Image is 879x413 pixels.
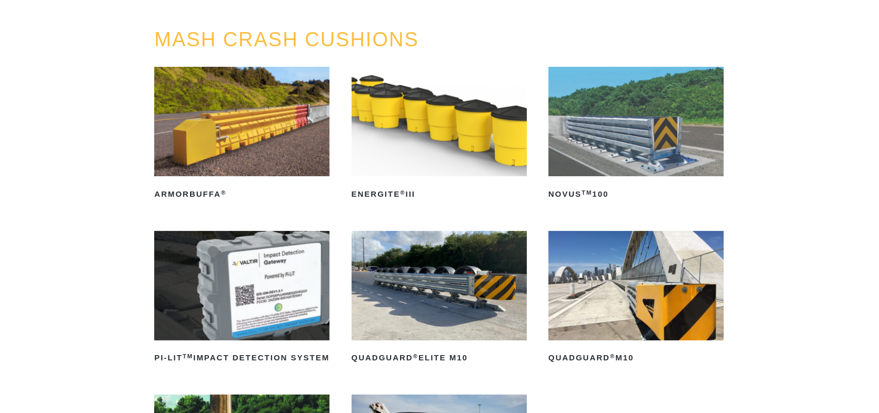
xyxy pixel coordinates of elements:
a: QuadGuard®Elite M10 [352,231,527,367]
sup: TM [183,353,193,359]
h2: QuadGuard Elite M10 [352,350,527,367]
a: ArmorBuffa® [154,67,329,203]
a: QuadGuard®M10 [548,231,724,367]
h2: ArmorBuffa [154,186,329,203]
sup: ® [413,353,418,359]
h2: PI-LIT Impact Detection System [154,350,329,367]
sup: ® [221,189,226,196]
h2: NOVUS 100 [548,186,724,203]
a: ENERGITE®III [352,67,527,203]
sup: ® [400,189,405,196]
a: NOVUSTM100 [548,67,724,203]
a: MASH CRASH CUSHIONS [154,28,419,51]
sup: ® [610,353,615,359]
sup: TM [582,189,592,196]
h2: ENERGITE III [352,186,527,203]
a: PI-LITTMImpact Detection System [154,231,329,367]
h2: QuadGuard M10 [548,350,724,367]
